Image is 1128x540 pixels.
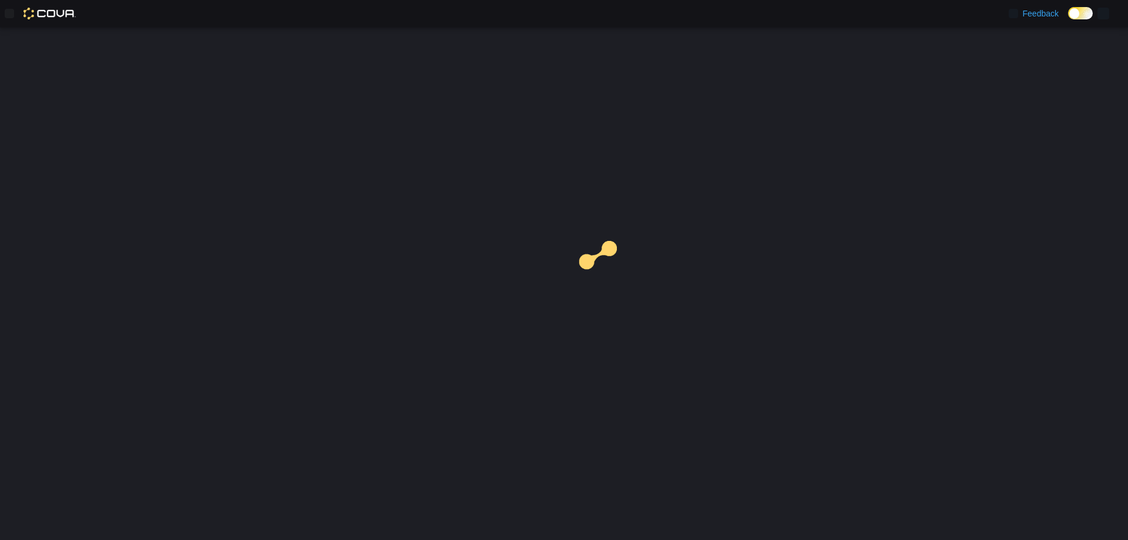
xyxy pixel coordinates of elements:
input: Dark Mode [1068,7,1093,19]
span: Feedback [1023,8,1059,19]
img: cova-loader [564,232,652,320]
a: Feedback [1004,2,1063,25]
img: Cova [23,8,76,19]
